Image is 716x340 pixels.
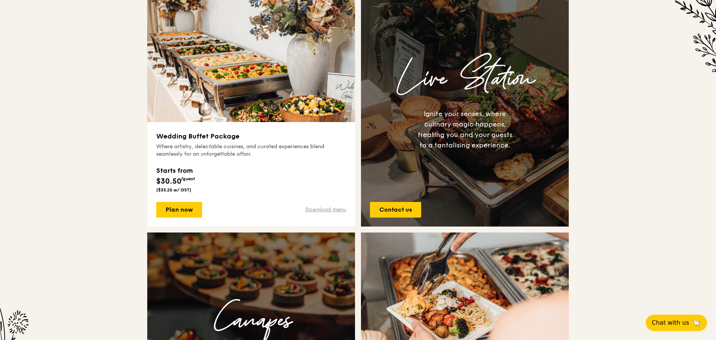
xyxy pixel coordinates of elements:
[305,206,346,213] a: Download menu
[181,176,195,181] span: /guest
[646,315,707,331] button: Chat with us🦙
[156,165,195,176] div: Starts from
[156,131,346,141] h3: Wedding Buffet Package
[156,202,202,218] a: Plan now
[370,202,421,218] a: Contact us
[156,187,195,193] div: ($33.25 w/ GST)
[415,109,515,150] div: Ignite your senses, where culinary magic happens, treating you and your guests to a tantalising e...
[156,165,195,187] div: $30.50
[692,318,701,327] span: 🦙
[367,55,563,103] h3: Live Station
[652,318,689,327] span: Chat with us
[156,143,346,158] div: Where artistry, delectable cuisines, and curated experiences blend seamlessly for an unforgettabl...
